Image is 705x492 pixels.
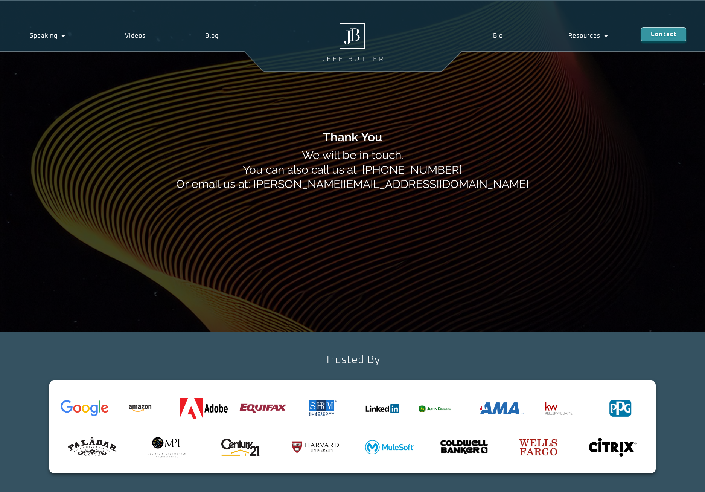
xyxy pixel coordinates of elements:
p: Or email us at: [PERSON_NAME][EMAIL_ADDRESS][DOMAIN_NAME] [138,180,567,189]
h2: Thank You [138,131,567,143]
nav: Menu [460,27,641,44]
a: Videos [95,27,175,44]
p: You can also call us at: [PHONE_NUMBER] [138,165,567,174]
span: Contact [651,31,676,37]
a: Blog [175,27,248,44]
a: Resources [536,27,641,44]
h2: Trusted By [325,355,380,365]
a: Contact [641,27,686,41]
a: Bio [460,27,536,44]
p: We will be in touch. [138,151,567,160]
